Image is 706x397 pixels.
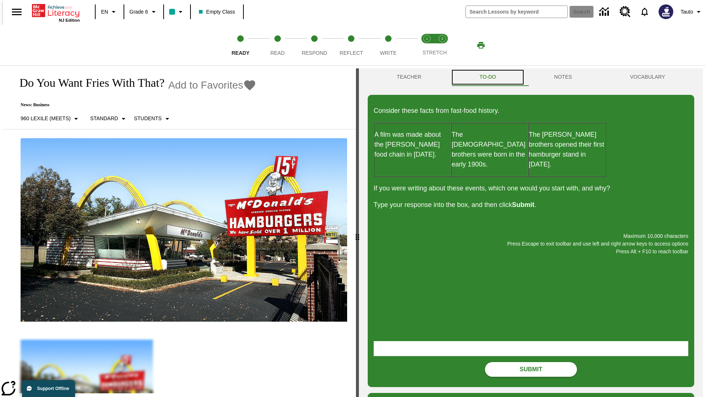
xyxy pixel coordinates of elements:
[615,2,635,22] a: Resource Center, Will open in new tab
[134,115,161,122] p: Students
[293,25,336,65] button: Respond step 3 of 5
[368,68,450,86] button: Teacher
[422,50,447,56] span: STRETCH
[374,106,688,116] p: Consider these facts from fast-food history.
[12,102,256,108] p: News: Business
[654,2,678,21] button: Select a new avatar
[232,50,250,56] span: Ready
[270,50,285,56] span: Read
[681,8,693,16] span: Tauto
[450,68,525,86] button: TO-DO
[466,6,567,18] input: search field
[21,115,71,122] p: 960 Lexile (Meets)
[374,232,688,240] p: Maximum 10,000 characters
[18,112,83,125] button: Select Lexile, 960 Lexile (Meets)
[595,2,615,22] a: Data Center
[678,5,706,18] button: Profile/Settings
[469,39,493,52] button: Print
[166,5,188,18] button: Class color is teal. Change class color
[219,25,262,65] button: Ready step 1 of 5
[199,8,235,16] span: Empty Class
[426,37,428,40] text: 1
[374,248,688,255] p: Press Alt + F10 to reach toolbar
[485,362,577,377] button: Submit
[3,68,356,393] div: reading
[374,183,688,193] p: If you were writing about these events, which one would you start with, and why?
[37,386,69,391] span: Support Offline
[659,4,673,19] img: Avatar
[6,1,28,23] button: Open side menu
[126,5,161,18] button: Grade: Grade 6, Select a grade
[367,25,410,65] button: Write step 5 of 5
[525,68,601,86] button: NOTES
[21,138,347,322] img: One of the first McDonald's stores, with the iconic red sign and golden arches.
[380,50,396,56] span: Write
[529,130,605,169] p: The [PERSON_NAME] brothers opened their first hamburger stand in [DATE].
[368,68,694,86] div: Instructional Panel Tabs
[98,5,121,18] button: Language: EN, Select a language
[416,25,438,65] button: Stretch Read step 1 of 2
[87,112,131,125] button: Scaffolds, Standard
[374,200,688,210] p: Type your response into the box, and then click .
[512,201,534,208] strong: Submit
[90,115,118,122] p: Standard
[359,68,703,397] div: activity
[32,3,80,22] div: Home
[101,8,108,16] span: EN
[22,380,75,397] button: Support Offline
[452,130,528,169] p: The [DEMOGRAPHIC_DATA] brothers were born in the early 1900s.
[302,50,327,56] span: Respond
[330,25,372,65] button: Reflect step 4 of 5
[340,50,363,56] span: Reflect
[356,68,359,397] div: Press Enter or Spacebar and then press right and left arrow keys to move the slider
[59,18,80,22] span: NJ Edition
[635,2,654,21] a: Notifications
[131,112,174,125] button: Select Student
[432,25,453,65] button: Stretch Respond step 2 of 2
[374,130,451,160] p: A film was made about the [PERSON_NAME] food chain in [DATE].
[3,6,107,12] body: Maximum 10,000 characters Press Escape to exit toolbar and use left and right arrow keys to acces...
[601,68,694,86] button: VOCABULARY
[256,25,299,65] button: Read step 2 of 5
[168,79,256,92] button: Add to Favorites - Do You Want Fries With That?
[374,240,688,248] p: Press Escape to exit toolbar and use left and right arrow keys to access options
[12,76,164,90] h1: Do You Want Fries With That?
[441,37,443,40] text: 2
[129,8,148,16] span: Grade 6
[168,79,243,91] span: Add to Favorites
